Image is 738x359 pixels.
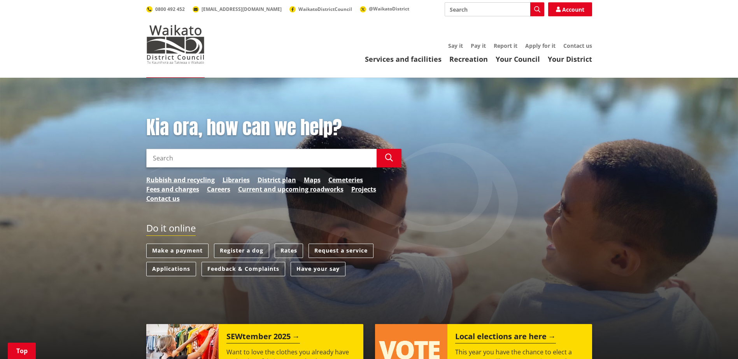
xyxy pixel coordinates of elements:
[258,175,296,185] a: District plan
[445,2,544,16] input: Search input
[226,332,300,343] h2: SEWtember 2025
[146,149,377,167] input: Search input
[494,42,517,49] a: Report it
[8,343,36,359] a: Top
[146,175,215,185] a: Rubbish and recycling
[548,2,592,16] a: Account
[455,332,556,343] h2: Local elections are here
[369,5,409,12] span: @WaikatoDistrict
[471,42,486,49] a: Pay it
[146,244,209,258] a: Make a payment
[193,6,282,12] a: [EMAIL_ADDRESS][DOMAIN_NAME]
[289,6,352,12] a: WaikatoDistrictCouncil
[146,25,205,64] img: Waikato District Council - Te Kaunihera aa Takiwaa o Waikato
[328,175,363,185] a: Cemeteries
[291,262,345,276] a: Have your say
[202,262,285,276] a: Feedback & Complaints
[207,185,230,194] a: Careers
[146,262,196,276] a: Applications
[449,54,488,64] a: Recreation
[238,185,344,194] a: Current and upcoming roadworks
[448,42,463,49] a: Say it
[496,54,540,64] a: Your Council
[146,6,185,12] a: 0800 492 452
[360,5,409,12] a: @WaikatoDistrict
[146,117,401,139] h1: Kia ora, how can we help?
[202,6,282,12] span: [EMAIL_ADDRESS][DOMAIN_NAME]
[525,42,556,49] a: Apply for it
[275,244,303,258] a: Rates
[351,185,376,194] a: Projects
[563,42,592,49] a: Contact us
[214,244,269,258] a: Register a dog
[309,244,373,258] a: Request a service
[146,223,196,236] h2: Do it online
[146,194,180,203] a: Contact us
[548,54,592,64] a: Your District
[223,175,250,185] a: Libraries
[298,6,352,12] span: WaikatoDistrictCouncil
[304,175,321,185] a: Maps
[155,6,185,12] span: 0800 492 452
[365,54,442,64] a: Services and facilities
[146,185,199,194] a: Fees and charges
